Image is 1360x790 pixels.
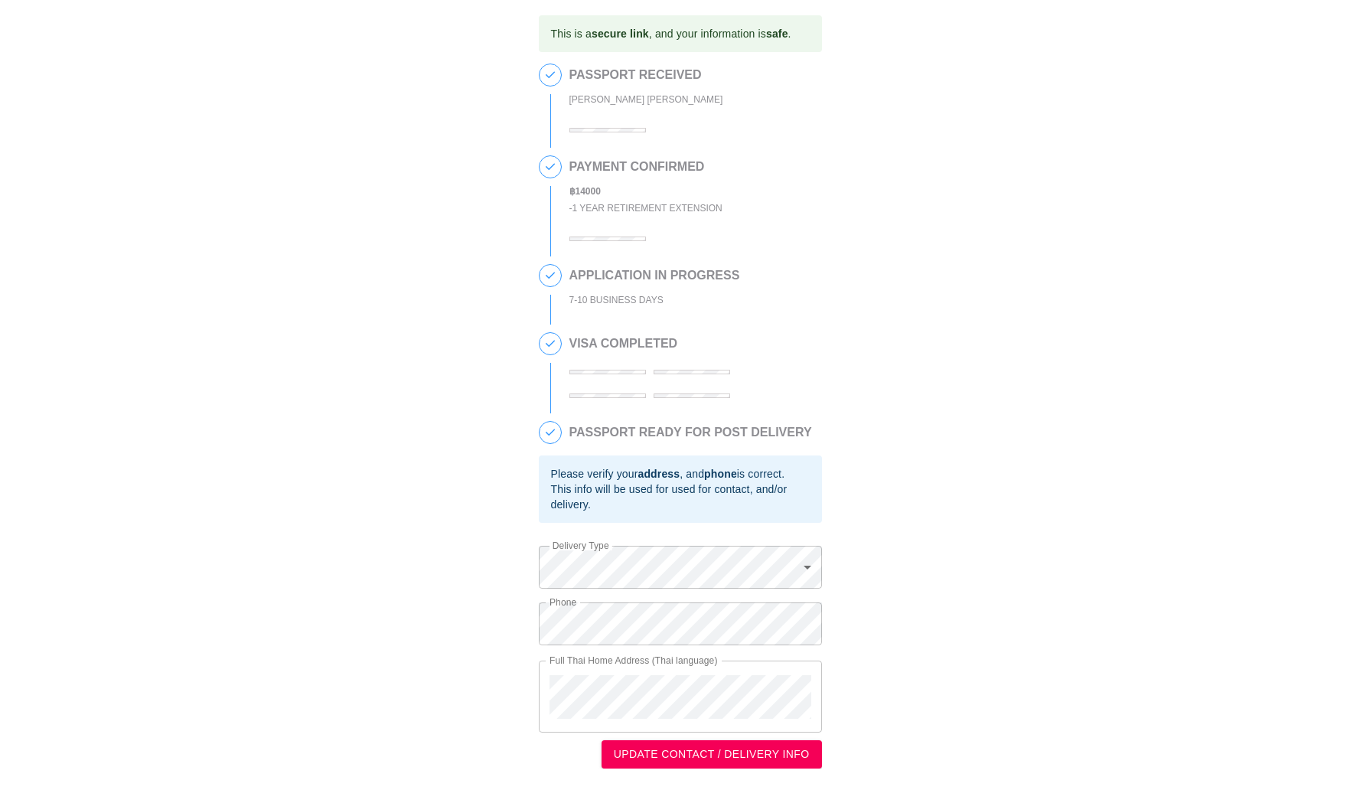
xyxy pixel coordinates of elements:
[766,28,788,40] b: safe
[638,468,680,480] b: address
[551,466,810,482] div: Please verify your , and is correct.
[540,422,561,443] span: 5
[569,337,814,351] h2: VISA COMPLETED
[592,28,649,40] b: secure link
[704,468,737,480] b: phone
[569,269,740,282] h2: APPLICATION IN PROGRESS
[540,265,561,286] span: 3
[569,91,723,109] div: [PERSON_NAME] [PERSON_NAME]
[540,333,561,354] span: 4
[569,186,601,197] b: ฿ 14000
[551,20,791,47] div: This is a , and your information is .
[569,292,740,309] div: 7-10 BUSINESS DAYS
[569,200,722,217] div: - 1 Year Retirement Extension
[540,156,561,178] span: 2
[569,68,723,82] h2: PASSPORT RECEIVED
[569,426,812,439] h2: PASSPORT READY FOR POST DELIVERY
[602,740,822,769] button: UPDATE CONTACT / DELIVERY INFO
[540,64,561,86] span: 1
[614,745,810,764] span: UPDATE CONTACT / DELIVERY INFO
[569,160,722,174] h2: PAYMENT CONFIRMED
[551,482,810,512] div: This info will be used for used for contact, and/or delivery.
